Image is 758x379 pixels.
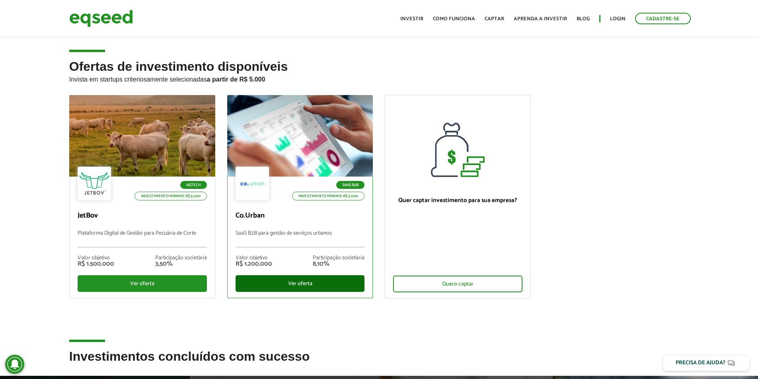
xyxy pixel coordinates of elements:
[155,261,207,267] div: 3,50%
[155,255,207,261] div: Participação societária
[313,261,364,267] div: 8,10%
[236,212,365,220] p: Co.Urban
[577,16,590,21] a: Blog
[336,181,364,189] p: SaaS B2B
[393,197,522,204] p: Quer captar investimento para sua empresa?
[78,212,207,220] p: JetBov
[292,192,364,200] p: Investimento mínimo: R$ 5.000
[236,255,272,261] div: Valor objetivo
[236,275,365,292] div: Ver oferta
[514,16,567,21] a: Aprenda a investir
[485,16,504,21] a: Captar
[69,8,133,29] img: EqSeed
[610,16,625,21] a: Login
[393,276,522,292] div: Quero captar
[236,261,272,267] div: R$ 1.200.000
[69,60,689,95] h2: Ofertas de investimento disponíveis
[227,95,373,298] a: SaaS B2B Investimento mínimo: R$ 5.000 Co.Urban SaaS B2B para gestão de serviços urbanos Valor ob...
[433,16,475,21] a: Como funciona
[180,181,207,189] p: Agtech
[236,230,365,247] p: SaaS B2B para gestão de serviços urbanos
[78,255,114,261] div: Valor objetivo
[400,16,423,21] a: Investir
[69,95,215,298] a: Agtech Investimento mínimo: R$ 5.000 JetBov Plataforma Digital de Gestão para Pecuária de Corte V...
[78,261,114,267] div: R$ 1.500.000
[134,192,207,200] p: Investimento mínimo: R$ 5.000
[78,230,207,247] p: Plataforma Digital de Gestão para Pecuária de Corte
[635,13,691,24] a: Cadastre-se
[385,95,531,299] a: Quer captar investimento para sua empresa? Quero captar
[78,275,207,292] div: Ver oferta
[69,350,689,375] h2: Investimentos concluídos com sucesso
[207,76,265,83] strong: a partir de R$ 5.000
[69,74,689,83] p: Invista em startups criteriosamente selecionadas
[313,255,364,261] div: Participação societária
